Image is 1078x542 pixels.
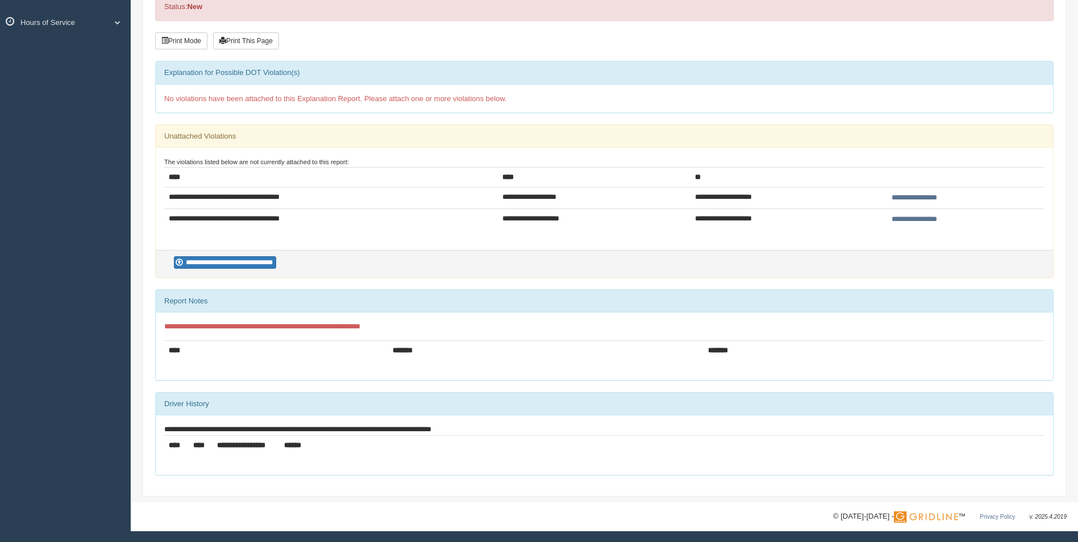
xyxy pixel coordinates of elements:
[164,159,349,165] small: The violations listed below are not currently attached to this report:
[1030,514,1067,520] span: v. 2025.4.2019
[164,94,507,103] span: No violations have been attached to this Explanation Report. Please attach one or more violations...
[894,511,958,523] img: Gridline
[156,393,1053,415] div: Driver History
[833,511,1067,523] div: © [DATE]-[DATE] - ™
[156,290,1053,312] div: Report Notes
[187,2,202,11] strong: New
[156,125,1053,148] div: Unattached Violations
[156,61,1053,84] div: Explanation for Possible DOT Violation(s)
[980,514,1015,520] a: Privacy Policy
[155,32,207,49] button: Print Mode
[213,32,279,49] button: Print This Page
